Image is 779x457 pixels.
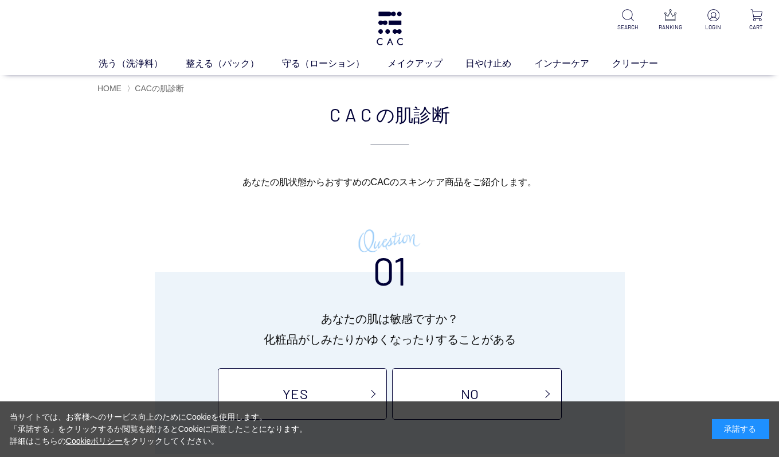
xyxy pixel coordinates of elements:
li: 〉 [127,83,187,94]
div: 当サイトでは、お客様へのサービス向上のためにCookieを使用します。 「承諾する」をクリックするか閲覧を続けるとCookieに同意したことになります。 詳細はこちらの をクリックしてください。 [10,411,308,447]
a: YES [218,368,387,420]
a: 整える（パック） [186,57,282,71]
h3: 01 [373,223,407,290]
a: 守る（ローション） [282,57,387,71]
a: インナーケア [534,57,612,71]
img: logo [375,11,405,45]
p: RANKING [657,23,684,32]
a: クリーナー [612,57,681,71]
p: あなたの肌は敏感ですか？ 化粧品がしみたりかゆくなったりすることがある [178,308,601,350]
p: SEARCH [614,23,641,32]
a: NO [392,368,561,420]
a: Cookieポリシー [66,436,123,446]
a: 日やけ止め [465,57,534,71]
a: RANKING [657,9,684,32]
span: CACの肌診断 [135,84,184,93]
a: メイクアップ [387,57,465,71]
span: の肌診断 [376,100,450,128]
a: HOME [97,84,122,93]
p: CART [742,23,770,32]
a: CART [742,9,770,32]
a: SEARCH [614,9,641,32]
a: LOGIN [700,9,727,32]
p: あなたの肌状態から おすすめのCACのスキンケア商品を ご紹介します。 [97,173,682,192]
p: LOGIN [700,23,727,32]
a: 洗う（洗浄料） [99,57,186,71]
div: 承諾する [712,419,769,439]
